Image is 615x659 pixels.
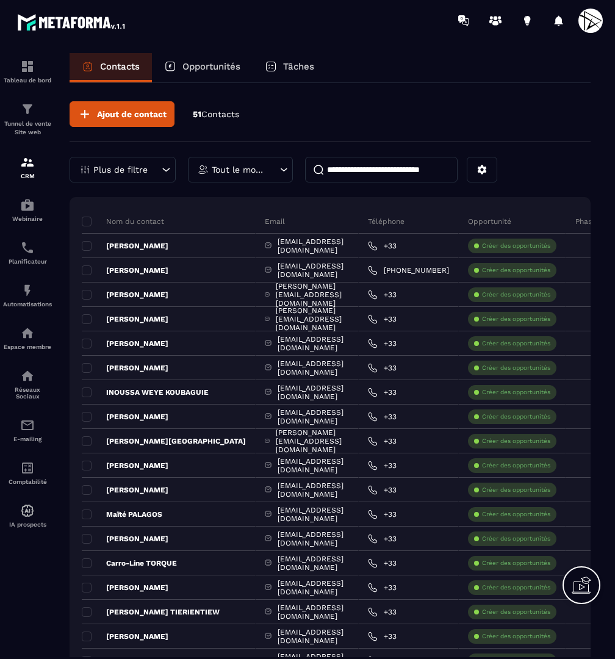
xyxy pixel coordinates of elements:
[20,240,35,255] img: scheduler
[20,59,35,74] img: formation
[253,53,326,82] a: Tâches
[20,503,35,518] img: automations
[482,412,550,421] p: Créer des opportunités
[20,198,35,212] img: automations
[20,326,35,340] img: automations
[82,510,162,519] p: Maïté PALAGOS
[3,231,52,274] a: schedulerschedulerPlanificateur
[482,315,550,323] p: Créer des opportunités
[368,265,449,275] a: [PHONE_NUMBER]
[3,189,52,231] a: automationsautomationsWebinaire
[482,364,550,372] p: Créer des opportunités
[368,363,397,373] a: +33
[468,217,511,226] p: Opportunité
[212,165,266,174] p: Tout le monde
[152,53,253,82] a: Opportunités
[20,418,35,433] img: email
[82,387,209,397] p: INOUSSA WEYE KOUBAGUIE
[3,478,52,485] p: Comptabilité
[182,61,240,72] p: Opportunités
[482,535,550,543] p: Créer des opportunités
[97,108,167,120] span: Ajout de contact
[3,93,52,146] a: formationformationTunnel de vente Site web
[82,583,168,592] p: [PERSON_NAME]
[3,301,52,308] p: Automatisations
[82,314,168,324] p: [PERSON_NAME]
[368,510,397,519] a: +33
[3,386,52,400] p: Réseaux Sociaux
[368,436,397,446] a: +33
[3,359,52,409] a: social-networksocial-networkRéseaux Sociaux
[93,165,148,174] p: Plus de filtre
[3,258,52,265] p: Planificateur
[82,363,168,373] p: [PERSON_NAME]
[482,486,550,494] p: Créer des opportunités
[482,583,550,592] p: Créer des opportunités
[368,290,397,300] a: +33
[82,290,168,300] p: [PERSON_NAME]
[82,265,168,275] p: [PERSON_NAME]
[482,632,550,641] p: Créer des opportunités
[368,339,397,348] a: +33
[17,11,127,33] img: logo
[82,485,168,495] p: [PERSON_NAME]
[3,344,52,350] p: Espace membre
[575,217,596,226] p: Phase
[193,109,239,120] p: 51
[368,314,397,324] a: +33
[70,101,174,127] button: Ajout de contact
[482,388,550,397] p: Créer des opportunités
[82,412,168,422] p: [PERSON_NAME]
[201,109,239,119] span: Contacts
[20,283,35,298] img: automations
[482,461,550,470] p: Créer des opportunités
[482,242,550,250] p: Créer des opportunités
[368,534,397,544] a: +33
[82,632,168,641] p: [PERSON_NAME]
[283,61,314,72] p: Tâches
[368,485,397,495] a: +33
[3,317,52,359] a: automationsautomationsEspace membre
[368,583,397,592] a: +33
[82,461,168,470] p: [PERSON_NAME]
[368,412,397,422] a: +33
[3,274,52,317] a: automationsautomationsAutomatisations
[368,461,397,470] a: +33
[3,173,52,179] p: CRM
[82,436,246,446] p: [PERSON_NAME][GEOGRAPHIC_DATA]
[265,217,285,226] p: Email
[82,534,168,544] p: [PERSON_NAME]
[20,102,35,117] img: formation
[3,409,52,452] a: emailemailE-mailing
[368,558,397,568] a: +33
[20,461,35,475] img: accountant
[20,155,35,170] img: formation
[482,290,550,299] p: Créer des opportunités
[482,437,550,445] p: Créer des opportunités
[3,77,52,84] p: Tableau de bord
[82,217,164,226] p: Nom du contact
[3,452,52,494] a: accountantaccountantComptabilité
[482,559,550,567] p: Créer des opportunités
[368,217,405,226] p: Téléphone
[100,61,140,72] p: Contacts
[482,510,550,519] p: Créer des opportunités
[482,339,550,348] p: Créer des opportunités
[82,339,168,348] p: [PERSON_NAME]
[20,369,35,383] img: social-network
[3,521,52,528] p: IA prospects
[3,146,52,189] a: formationformationCRM
[3,436,52,442] p: E-mailing
[82,241,168,251] p: [PERSON_NAME]
[482,608,550,616] p: Créer des opportunités
[3,50,52,93] a: formationformationTableau de bord
[368,607,397,617] a: +33
[82,558,177,568] p: Carro-Line TORQUE
[70,53,152,82] a: Contacts
[482,266,550,275] p: Créer des opportunités
[3,215,52,222] p: Webinaire
[82,607,220,617] p: [PERSON_NAME] TIERIENTIEW
[3,120,52,137] p: Tunnel de vente Site web
[368,241,397,251] a: +33
[368,632,397,641] a: +33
